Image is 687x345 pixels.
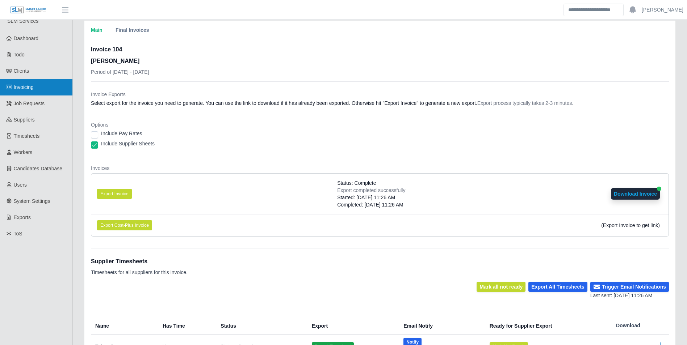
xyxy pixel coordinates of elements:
h2: Invoice 104 [91,45,149,54]
span: Exports [14,214,31,220]
span: SLM Services [7,18,38,24]
div: Completed: [DATE] 11:26 AM [337,201,405,208]
span: Export process typically takes 2-3 minutes. [477,100,573,106]
p: Period of [DATE] - [DATE] [91,68,149,76]
span: Job Requests [14,101,45,106]
span: Candidates Database [14,166,63,171]
button: Export All Timesheets [528,282,587,292]
button: Trigger Email Notifications [590,282,669,292]
label: Include Pay Rates [101,130,142,137]
h3: [PERSON_NAME] [91,57,149,65]
dt: Invoices [91,165,669,172]
th: Ready for Supplier Export [484,317,610,335]
span: (Export Invoice to get link) [601,222,660,228]
span: Status: Complete [337,179,376,187]
th: Has Time [157,317,215,335]
th: Name [91,317,157,335]
label: Include Supplier Sheets [101,140,155,147]
p: Timesheets for all suppliers for this invoice. [91,269,188,276]
th: Export [306,317,398,335]
dt: Invoice Exports [91,91,669,98]
div: Export completed successfully [337,187,405,194]
button: Mark all not ready [477,282,525,292]
h1: Supplier Timesheets [91,257,188,266]
span: Clients [14,68,29,74]
span: Timesheets [14,133,40,139]
img: SLM Logo [10,6,46,14]
th: Download [610,317,669,335]
span: ToS [14,231,22,237]
button: Main [84,21,109,40]
span: Dashboard [14,35,39,41]
button: Download Invoice [611,188,660,200]
button: Export Invoice [97,189,132,199]
dd: Select export for the invoice you need to generate. You can use the link to download if it has al... [91,99,669,107]
th: Email Notify [398,317,483,335]
span: Users [14,182,27,188]
div: Last sent: [DATE] 11:26 AM [590,292,669,299]
a: [PERSON_NAME] [642,6,683,14]
input: Search [564,4,624,16]
span: Workers [14,149,33,155]
span: System Settings [14,198,50,204]
a: Download Invoice [611,191,660,197]
th: Status [215,317,306,335]
span: Invoicing [14,84,34,90]
button: Export Cost-Plus Invoice [97,220,152,230]
div: Started: [DATE] 11:26 AM [337,194,405,201]
button: Final Invoices [109,21,156,40]
dt: Options [91,121,669,128]
span: Suppliers [14,117,35,123]
span: Todo [14,52,25,57]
